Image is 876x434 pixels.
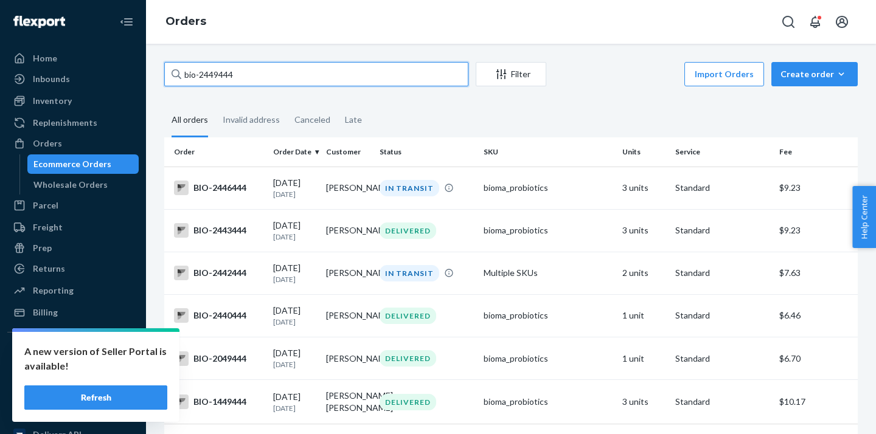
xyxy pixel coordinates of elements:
div: [DATE] [273,347,316,370]
div: DELIVERED [380,350,436,367]
p: Standard [675,182,770,194]
th: Units [617,137,670,167]
div: All orders [172,104,208,137]
p: Standard [675,353,770,365]
div: Canceled [294,104,330,136]
div: [DATE] [273,262,316,284]
button: Help Center [852,186,876,248]
div: Ecommerce Orders [33,158,111,170]
td: $9.23 [774,167,858,209]
div: Replenishments [33,117,97,129]
a: Orders [7,134,139,153]
a: Home [7,49,139,68]
td: 1 unit [617,337,670,380]
button: Open Search Box [776,10,801,34]
div: Customer [326,146,369,157]
td: [PERSON_NAME] [PERSON_NAME] [321,380,374,424]
td: 3 units [617,167,670,209]
p: Standard [675,396,770,408]
a: f12898-4 [7,363,139,382]
a: Prep [7,238,139,258]
p: [DATE] [273,317,316,327]
div: IN TRANSIT [380,180,439,196]
ol: breadcrumbs [156,4,216,40]
div: BIO-2443444 [174,223,263,238]
div: BIO-2446444 [174,181,263,195]
th: Service [670,137,774,167]
div: Wholesale Orders [33,179,108,191]
td: 2 units [617,252,670,294]
button: Integrations [7,342,139,362]
td: 1 unit [617,294,670,337]
td: $7.63 [774,252,858,294]
div: Freight [33,221,63,233]
div: bioma_probiotics [484,396,613,408]
p: [DATE] [273,403,316,413]
div: bioma_probiotics [484,182,613,194]
th: Fee [774,137,858,167]
td: [PERSON_NAME] [321,252,374,294]
a: Ecommerce Orders [27,154,139,174]
a: 5176b9-7b [7,384,139,403]
button: Close Navigation [114,10,139,34]
td: $9.23 [774,209,858,252]
td: [PERSON_NAME] [321,167,374,209]
div: bioma_probiotics [484,224,613,236]
div: Home [33,52,57,64]
div: Orders [33,137,62,150]
p: [DATE] [273,274,316,284]
a: Billing [7,303,139,322]
div: BIO-2440444 [174,308,263,323]
div: Invalid address [223,104,280,136]
div: Billing [33,306,58,319]
a: Inventory [7,91,139,111]
th: Order Date [268,137,321,167]
td: 3 units [617,209,670,252]
a: Wholesale Orders [27,175,139,195]
td: [PERSON_NAME] [321,337,374,380]
div: DELIVERED [380,308,436,324]
a: Replenishments [7,113,139,133]
button: Import Orders [684,62,764,86]
div: [DATE] [273,219,316,242]
td: Multiple SKUs [479,252,617,294]
a: Inbounds [7,69,139,89]
div: Prep [33,242,52,254]
div: [DATE] [273,305,316,327]
th: SKU [479,137,617,167]
div: Inventory [33,95,72,107]
a: Freight [7,218,139,237]
img: Flexport logo [13,16,65,28]
td: $10.17 [774,380,858,424]
input: Search orders [164,62,468,86]
div: DELIVERED [380,222,436,239]
div: BIO-2442444 [174,266,263,280]
div: bioma_probiotics [484,309,613,322]
div: [DATE] [273,177,316,199]
td: 3 units [617,380,670,424]
div: DELIVERED [380,394,436,410]
div: Reporting [33,284,74,297]
p: Standard [675,309,770,322]
button: Create order [771,62,858,86]
p: Standard [675,267,770,279]
td: [PERSON_NAME] [321,294,374,337]
a: Returns [7,259,139,278]
th: Order [164,137,268,167]
div: Inbounds [33,73,70,85]
div: [DATE] [273,391,316,413]
button: Open account menu [830,10,854,34]
div: Create order [780,68,849,80]
p: [DATE] [273,359,316,370]
button: Open notifications [803,10,827,34]
td: $6.70 [774,337,858,380]
button: Filter [476,62,546,86]
td: [PERSON_NAME] [321,209,374,252]
div: BIO-2049444 [174,351,263,366]
td: $6.46 [774,294,858,337]
div: bioma_probiotics [484,353,613,365]
th: Status [375,137,479,167]
div: IN TRANSIT [380,265,439,281]
button: Refresh [24,385,167,410]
